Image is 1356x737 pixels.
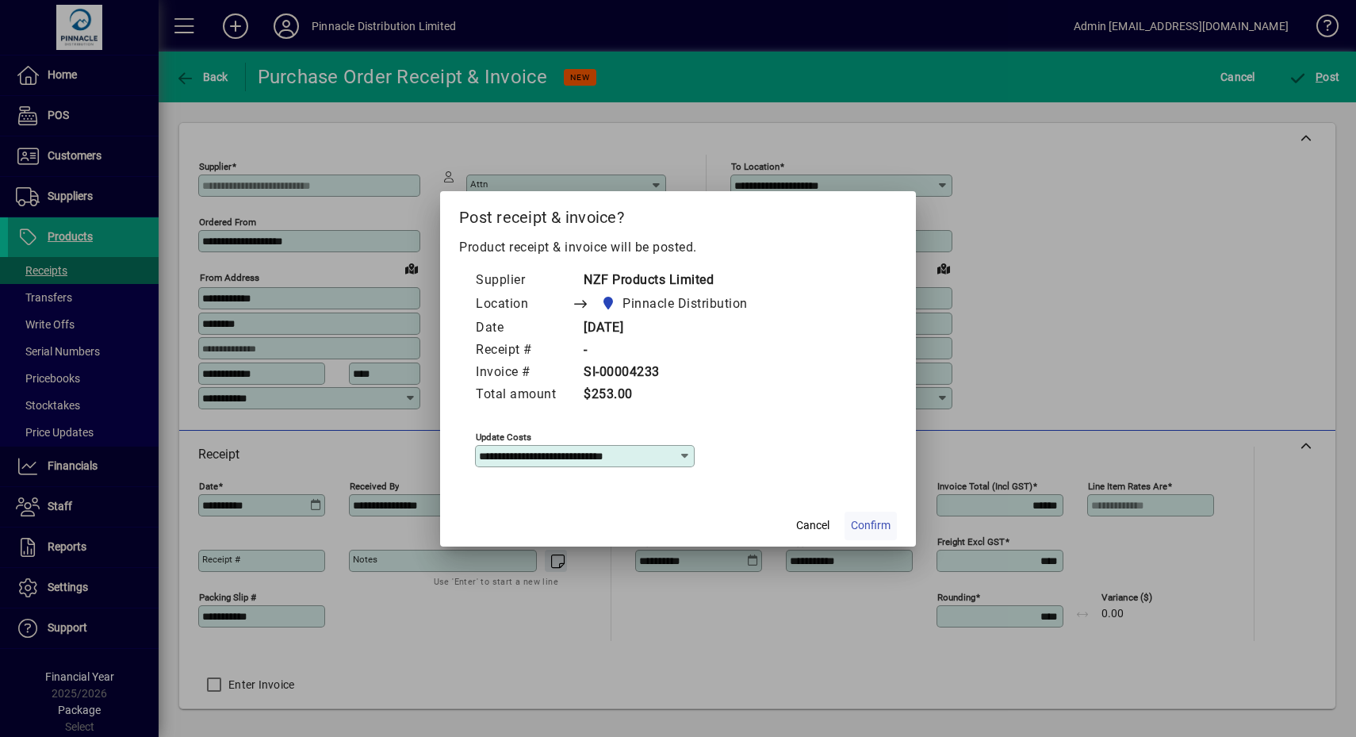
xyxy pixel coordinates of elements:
button: Confirm [845,512,897,540]
td: Invoice # [475,362,572,384]
span: Pinnacle Distribution [622,294,748,313]
td: Date [475,317,572,340]
button: Cancel [787,512,838,540]
td: Supplier [475,270,572,292]
span: Pinnacle Distribution [596,293,754,315]
td: $253.00 [572,384,778,406]
td: Total amount [475,384,572,406]
span: Cancel [796,517,829,534]
span: Confirm [851,517,891,534]
td: NZF Products Limited [572,270,778,292]
p: Product receipt & invoice will be posted. [459,238,897,257]
td: - [572,340,778,362]
td: [DATE] [572,317,778,340]
h2: Post receipt & invoice? [440,191,916,237]
mat-label: Update costs [476,431,531,442]
td: Receipt # [475,340,572,362]
td: Location [475,292,572,317]
td: SI-00004233 [572,362,778,384]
